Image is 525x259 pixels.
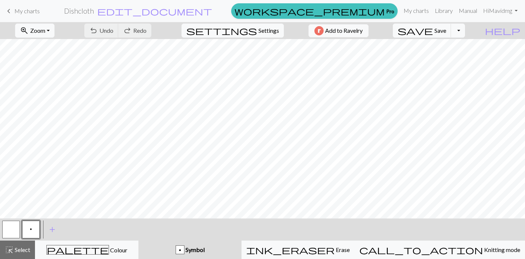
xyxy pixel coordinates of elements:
span: Select [14,246,30,253]
a: Pro [231,3,398,19]
span: help [485,25,520,36]
div: p [176,246,184,255]
a: HiMavidmg [480,3,521,18]
button: Knitting mode [355,241,525,259]
span: save [398,25,433,36]
a: My charts [4,5,40,17]
span: My charts [14,7,40,14]
i: Settings [186,26,257,35]
button: Save [393,24,451,38]
button: Zoom [15,24,54,38]
a: Manual [456,3,480,18]
span: Colour [109,246,127,253]
span: Add to Ravelry [325,26,363,35]
span: ink_eraser [246,245,335,255]
span: edit_document [97,6,212,16]
span: settings [186,25,257,36]
span: highlight_alt [5,245,14,255]
a: Library [432,3,456,18]
button: SettingsSettings [182,24,284,38]
span: keyboard_arrow_left [4,6,13,16]
h2: Dishcloth [64,7,94,15]
span: palette [47,245,109,255]
img: Ravelry [314,26,324,35]
button: Colour [35,241,138,259]
span: Settings [258,26,279,35]
span: add [48,224,57,235]
span: Knitting mode [483,246,520,253]
span: Erase [335,246,350,253]
button: p [22,221,40,238]
button: Erase [242,241,355,259]
button: Add to Ravelry [309,24,369,37]
span: Purl [30,226,32,232]
span: zoom_in [20,25,29,36]
span: call_to_action [359,245,483,255]
span: Zoom [30,27,45,34]
a: My charts [401,3,432,18]
button: p Symbol [138,241,242,259]
span: Save [434,27,446,34]
span: Symbol [184,246,205,253]
span: workspace_premium [235,6,385,16]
